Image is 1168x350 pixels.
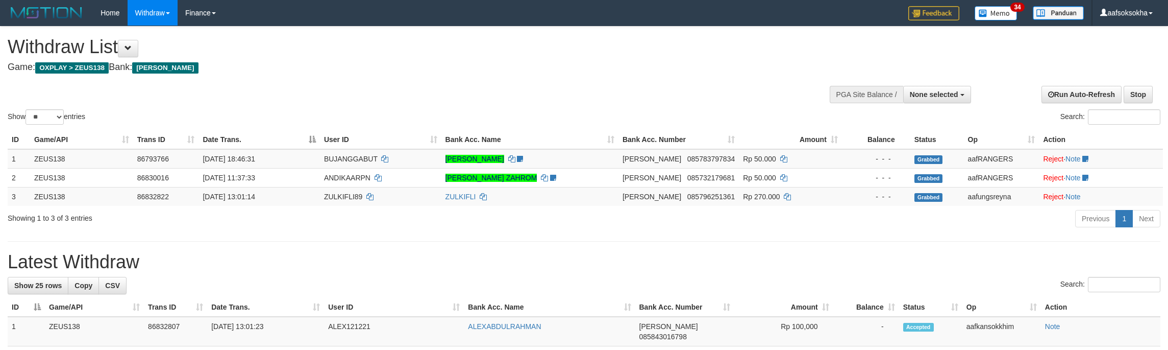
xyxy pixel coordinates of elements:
[45,317,144,346] td: ZEUS138
[734,298,833,317] th: Amount: activate to sort column ascending
[320,130,441,149] th: User ID: activate to sort column ascending
[639,333,687,341] span: Copy 085843016798 to clipboard
[623,155,681,163] span: [PERSON_NAME]
[910,90,958,99] span: None selected
[914,174,943,183] span: Grabbed
[842,130,910,149] th: Balance
[910,130,964,149] th: Status
[1033,6,1084,20] img: panduan.png
[324,155,378,163] span: BUJANGGABUT
[464,298,635,317] th: Bank Acc. Name: activate to sort column ascending
[903,323,934,332] span: Accepted
[445,174,537,182] a: [PERSON_NAME] ZAHROM
[635,298,734,317] th: Bank Acc. Number: activate to sort column ascending
[833,317,899,346] td: -
[903,86,971,103] button: None selected
[964,149,1039,169] td: aafRANGERS
[137,193,169,201] span: 86832822
[137,155,169,163] span: 86793766
[623,174,681,182] span: [PERSON_NAME]
[975,6,1017,20] img: Button%20Memo.svg
[1075,210,1116,227] a: Previous
[26,109,64,125] select: Showentries
[324,317,464,346] td: ALEX121221
[1039,187,1163,206] td: ·
[98,277,127,294] a: CSV
[30,130,133,149] th: Game/API: activate to sort column ascending
[8,317,45,346] td: 1
[105,282,120,290] span: CSV
[207,298,324,317] th: Date Trans.: activate to sort column ascending
[74,282,92,290] span: Copy
[8,37,768,57] h1: Withdraw List
[35,62,109,74] span: OXPLAY > ZEUS138
[1043,193,1063,201] a: Reject
[964,130,1039,149] th: Op: activate to sort column ascending
[137,174,169,182] span: 86830016
[1041,298,1160,317] th: Action
[1010,3,1024,12] span: 34
[8,168,30,187] td: 2
[964,187,1039,206] td: aafungsreyna
[739,130,842,149] th: Amount: activate to sort column ascending
[1039,130,1163,149] th: Action
[914,155,943,164] span: Grabbed
[144,317,207,346] td: 86832807
[687,193,735,201] span: Copy 085796251361 to clipboard
[846,173,906,183] div: - - -
[445,193,476,201] a: ZULKIFLI
[743,155,776,163] span: Rp 50.000
[1088,109,1160,125] input: Search:
[1088,277,1160,292] input: Search:
[8,209,479,223] div: Showing 1 to 3 of 3 entries
[8,62,768,73] h4: Game: Bank:
[144,298,207,317] th: Trans ID: activate to sort column ascending
[687,174,735,182] span: Copy 085732179681 to clipboard
[914,193,943,202] span: Grabbed
[1039,149,1163,169] td: ·
[1043,174,1063,182] a: Reject
[8,149,30,169] td: 1
[687,155,735,163] span: Copy 085783797834 to clipboard
[30,168,133,187] td: ZEUS138
[1065,155,1081,163] a: Note
[1065,193,1081,201] a: Note
[1060,277,1160,292] label: Search:
[68,277,99,294] a: Copy
[846,192,906,202] div: - - -
[207,317,324,346] td: [DATE] 13:01:23
[1043,155,1063,163] a: Reject
[132,62,198,74] span: [PERSON_NAME]
[1124,86,1153,103] a: Stop
[324,174,370,182] span: ANDIKAARPN
[8,277,68,294] a: Show 25 rows
[962,317,1041,346] td: aafkansokkhim
[8,298,45,317] th: ID: activate to sort column descending
[623,193,681,201] span: [PERSON_NAME]
[734,317,833,346] td: Rp 100,000
[962,298,1041,317] th: Op: activate to sort column ascending
[830,86,903,103] div: PGA Site Balance /
[743,174,776,182] span: Rp 50.000
[1132,210,1160,227] a: Next
[203,155,255,163] span: [DATE] 18:46:31
[1065,174,1081,182] a: Note
[1045,322,1060,331] a: Note
[1041,86,1122,103] a: Run Auto-Refresh
[833,298,899,317] th: Balance: activate to sort column ascending
[639,322,698,331] span: [PERSON_NAME]
[441,130,618,149] th: Bank Acc. Name: activate to sort column ascending
[1060,109,1160,125] label: Search:
[324,193,362,201] span: ZULKIFLI89
[324,298,464,317] th: User ID: activate to sort column ascending
[908,6,959,20] img: Feedback.jpg
[30,187,133,206] td: ZEUS138
[1115,210,1133,227] a: 1
[14,282,62,290] span: Show 25 rows
[203,174,255,182] span: [DATE] 11:37:33
[8,187,30,206] td: 3
[8,130,30,149] th: ID
[618,130,739,149] th: Bank Acc. Number: activate to sort column ascending
[899,298,962,317] th: Status: activate to sort column ascending
[743,193,780,201] span: Rp 270.000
